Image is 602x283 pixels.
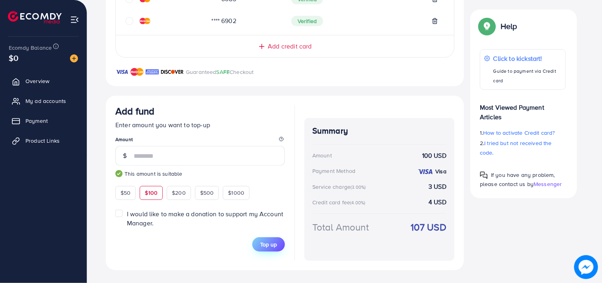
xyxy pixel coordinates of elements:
[252,237,285,252] button: Top up
[70,15,79,24] img: menu
[146,67,159,77] img: brand
[351,184,366,190] small: (3.00%)
[115,120,285,130] p: Enter amount you want to top-up
[8,11,62,23] img: logo
[501,21,517,31] p: Help
[172,189,186,197] span: $200
[140,18,150,24] img: credit
[312,220,369,234] div: Total Amount
[25,137,60,145] span: Product Links
[6,93,81,109] a: My ad accounts
[411,220,446,234] strong: 107 USD
[480,128,566,138] p: 1.
[9,44,52,52] span: Ecomdy Balance
[483,129,555,137] span: How to activate Credit card?
[6,73,81,89] a: Overview
[70,54,78,62] img: image
[435,167,446,175] strong: Visa
[291,16,323,26] span: Verified
[216,68,230,76] span: SAFE
[6,133,81,149] a: Product Links
[115,170,285,178] small: This amount is suitable
[429,198,446,207] strong: 4 USD
[25,117,48,125] span: Payment
[312,198,368,206] div: Credit card fee
[125,17,133,25] svg: circle
[493,54,561,63] p: Click to kickstart!
[131,67,144,77] img: brand
[25,97,66,105] span: My ad accounts
[145,189,158,197] span: $100
[312,167,355,175] div: Payment Method
[115,105,154,117] h3: Add fund
[429,182,446,191] strong: 3 USD
[480,19,494,33] img: Popup guide
[417,169,433,175] img: credit
[9,52,18,64] span: $0
[161,67,184,77] img: brand
[350,200,365,206] small: (4.00%)
[480,96,566,122] p: Most Viewed Payment Articles
[480,171,555,188] span: If you have any problem, please contact us by
[312,151,332,159] div: Amount
[480,139,552,157] span: I tried but not received the code.
[268,42,312,51] span: Add credit card
[115,67,129,77] img: brand
[121,189,131,197] span: $50
[115,170,123,177] img: guide
[200,189,214,197] span: $500
[25,77,49,85] span: Overview
[312,183,368,191] div: Service charge
[260,240,277,248] span: Top up
[493,66,561,85] p: Guide to payment via Credit card
[186,67,254,77] p: Guaranteed Checkout
[6,113,81,129] a: Payment
[312,126,446,136] h4: Summary
[480,171,488,179] img: Popup guide
[115,136,285,146] legend: Amount
[228,189,244,197] span: $1000
[480,138,566,157] p: 2.
[422,151,446,160] strong: 100 USD
[534,180,562,188] span: Messenger
[574,255,598,279] img: image
[127,209,283,227] span: I would like to make a donation to support my Account Manager.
